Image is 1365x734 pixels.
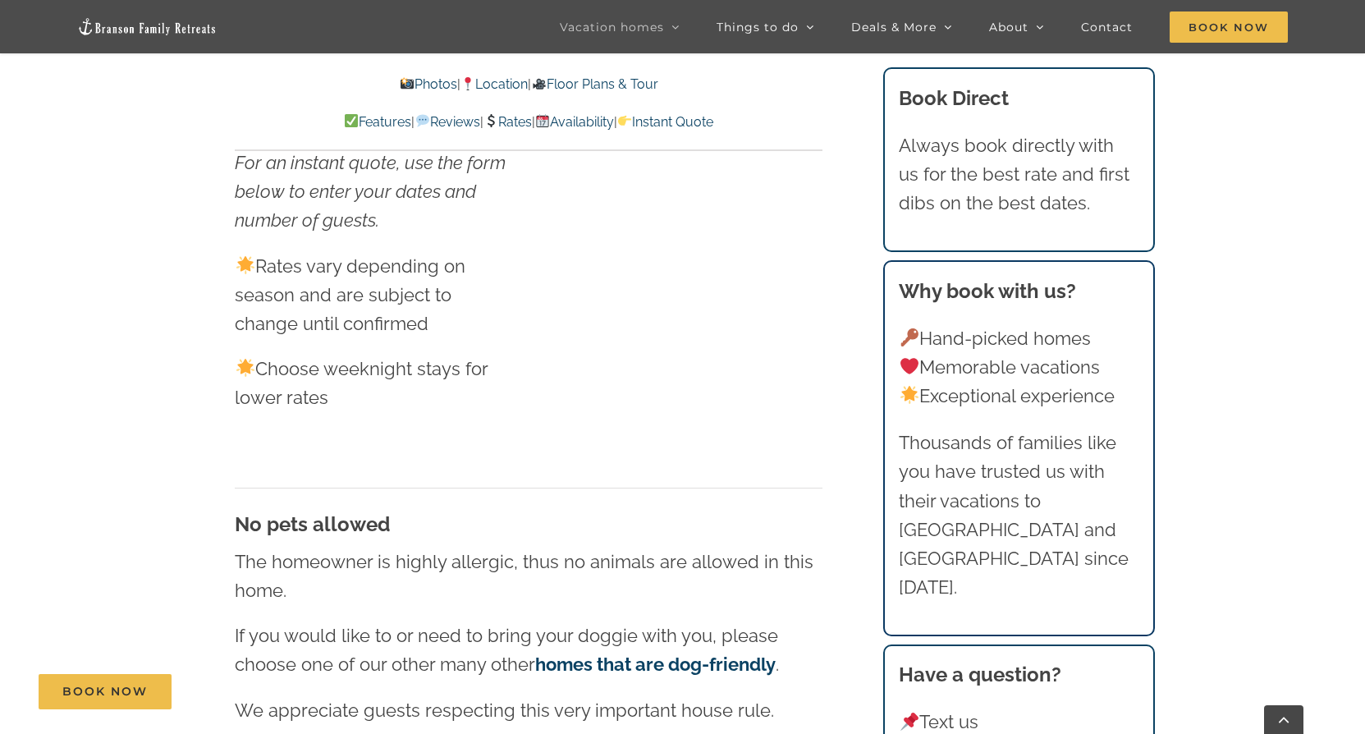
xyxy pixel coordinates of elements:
[39,674,172,709] a: Book Now
[235,512,390,536] strong: No pets allowed
[235,355,517,412] p: Choose weeknight stays for lower rates
[235,74,822,95] p: | |
[533,77,546,90] img: 🎥
[560,21,664,33] span: Vacation homes
[460,76,528,92] a: Location
[900,386,918,404] img: 🌟
[899,324,1138,411] p: Hand-picked homes Memorable vacations Exceptional experience
[415,114,479,130] a: Reviews
[235,152,506,231] em: For an instant quote, use the form below to enter your dates and number of guests.
[851,21,937,33] span: Deals & More
[900,328,918,346] img: 🔑
[345,114,358,127] img: ✅
[1170,11,1288,43] span: Book Now
[235,622,822,679] p: If you would like to or need to bring your doggie with you, please choose one of our other many o...
[900,713,918,731] img: 📌
[717,21,799,33] span: Things to do
[235,696,822,725] p: We appreciate guests respecting this very important house rule.
[899,84,1138,113] h3: Book Direct
[536,114,549,127] img: 📆
[989,21,1028,33] span: About
[900,357,918,375] img: ❤️
[344,114,411,130] a: Features
[236,256,254,274] img: 🌟
[899,131,1138,218] p: Always book directly with us for the best rate and first dibs on the best dates.
[899,660,1138,690] h3: Have a question?
[235,112,822,133] p: | | | |
[899,277,1138,306] h3: Why book with us?
[236,359,254,377] img: 🌟
[483,114,532,130] a: Rates
[618,114,631,127] img: 👉
[617,114,713,130] a: Instant Quote
[401,77,414,90] img: 📸
[899,429,1138,602] p: Thousands of families like you have trusted us with their vacations to [GEOGRAPHIC_DATA] and [GEO...
[235,548,822,605] p: The homeowner is highly allergic, thus no animals are allowed in this home.
[1081,21,1133,33] span: Contact
[461,77,474,90] img: 📍
[77,17,217,36] img: Branson Family Retreats Logo
[400,76,457,92] a: Photos
[531,76,657,92] a: Floor Plans & Tour
[416,114,429,127] img: 💬
[62,685,148,699] span: Book Now
[484,114,497,127] img: 💲
[535,114,614,130] a: Availability
[541,94,823,436] iframe: Blue Pearl - Multiple Month Calendar Widget
[235,252,517,339] p: Rates vary depending on season and are subject to change until confirmed
[535,654,776,675] a: homes that are dog-friendly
